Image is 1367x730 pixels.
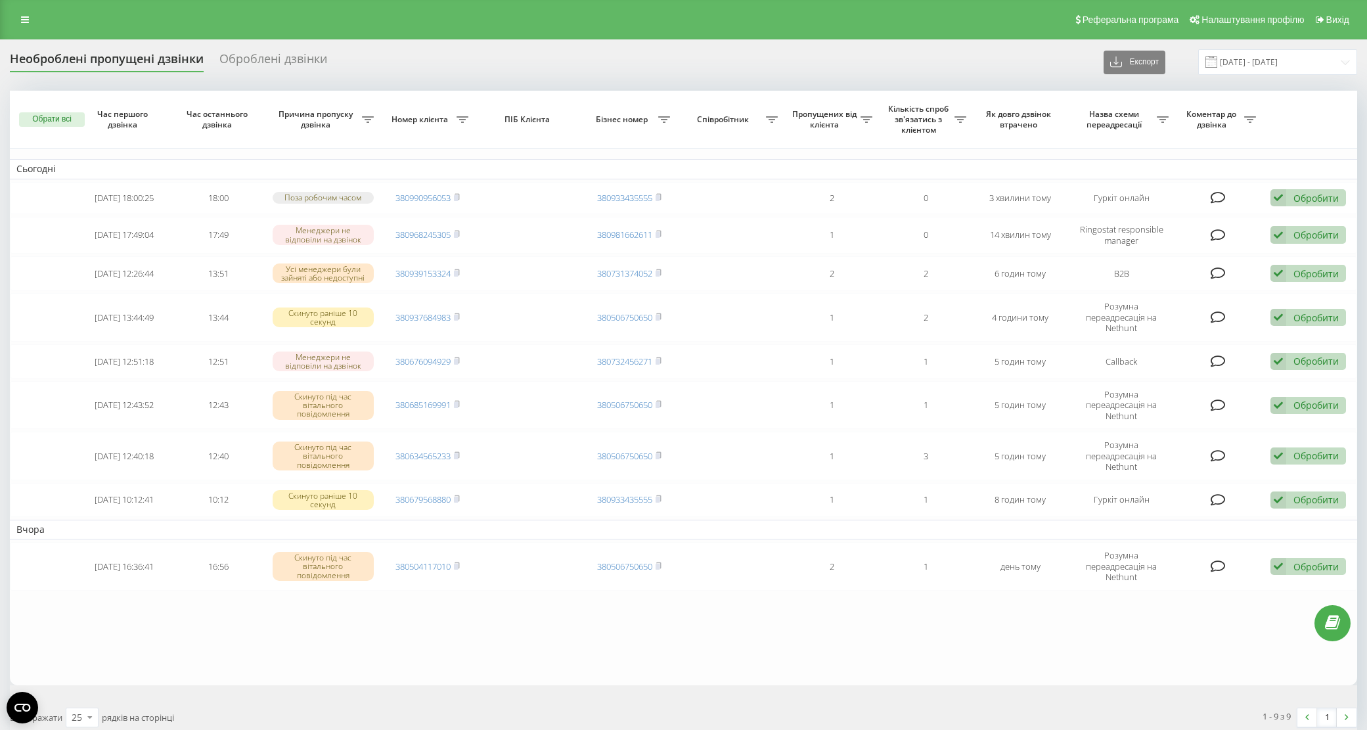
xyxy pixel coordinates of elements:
td: Гуркіт онлайн [1067,182,1175,214]
div: Скинуто раніше 10 секунд [273,490,374,510]
td: 12:40 [171,432,266,480]
div: 25 [72,711,82,724]
td: 5 годин тому [973,344,1067,379]
span: Номер клієнта [387,114,457,125]
td: [DATE] 12:51:18 [78,344,172,379]
td: [DATE] 18:00:25 [78,182,172,214]
a: 380990956053 [395,192,451,204]
div: Обробити [1293,267,1339,280]
a: 380981662611 [597,229,652,240]
td: Сьогодні [10,159,1357,179]
div: Скинуто під час вітального повідомлення [273,442,374,470]
td: Гуркіт онлайн [1067,483,1175,518]
td: 14 хвилин тому [973,217,1067,254]
td: [DATE] 12:40:18 [78,432,172,480]
div: Обробити [1293,449,1339,462]
div: Менеджери не відповіли на дзвінок [273,225,374,244]
td: 17:49 [171,217,266,254]
td: 1 [879,381,974,429]
td: 12:43 [171,381,266,429]
div: Обробити [1293,355,1339,367]
td: 1 [784,344,879,379]
span: рядків на сторінці [102,712,174,723]
span: Реферальна програма [1083,14,1179,25]
span: Бізнес номер [589,114,659,125]
span: Час першого дзвінка [88,109,161,129]
a: 380679568880 [395,493,451,505]
div: Оброблені дзвінки [219,52,327,72]
td: 6 годин тому [973,256,1067,291]
td: Callback [1067,344,1175,379]
span: Коментар до дзвінка [1182,109,1244,129]
td: 1 [879,542,974,590]
td: 1 [784,483,879,518]
td: 1 [784,217,879,254]
td: 13:44 [171,293,266,341]
a: 380676094929 [395,355,451,367]
a: 380937684983 [395,311,451,323]
td: 1 [784,381,879,429]
span: Назва схеми переадресації [1074,109,1157,129]
td: 3 [879,432,974,480]
a: 380685169991 [395,399,451,411]
td: 13:51 [171,256,266,291]
a: 380933435555 [597,192,652,204]
span: Налаштування профілю [1201,14,1304,25]
td: 10:12 [171,483,266,518]
span: Причина пропуску дзвінка [273,109,362,129]
div: Усі менеджери були зайняті або недоступні [273,263,374,283]
div: Обробити [1293,192,1339,204]
td: [DATE] 12:43:52 [78,381,172,429]
td: Розумна переадресація на Nethunt [1067,381,1175,429]
div: Обробити [1293,399,1339,411]
td: 3 хвилини тому [973,182,1067,214]
button: Open CMP widget [7,692,38,723]
td: день тому [973,542,1067,590]
td: 1 [879,344,974,379]
td: [DATE] 10:12:41 [78,483,172,518]
span: Пропущених від клієнта [791,109,861,129]
td: 5 годин тому [973,432,1067,480]
div: Менеджери не відповіли на дзвінок [273,352,374,371]
a: 380968245305 [395,229,451,240]
a: 380506750650 [597,560,652,572]
a: 380506750650 [597,450,652,462]
td: Розумна переадресація на Nethunt [1067,293,1175,341]
a: 380732456271 [597,355,652,367]
td: Вчора [10,520,1357,539]
td: 2 [784,182,879,214]
button: Обрати всі [19,112,85,127]
td: Ringostat responsible manager [1067,217,1175,254]
span: Вихід [1326,14,1349,25]
td: 18:00 [171,182,266,214]
div: Скинуто під час вітального повідомлення [273,391,374,420]
a: 380634565233 [395,450,451,462]
a: 380939153324 [395,267,451,279]
button: Експорт [1104,51,1165,74]
td: 2 [879,293,974,341]
a: 380933435555 [597,493,652,505]
td: B2B [1067,256,1175,291]
div: Обробити [1293,229,1339,241]
a: 380506750650 [597,311,652,323]
td: 1 [784,293,879,341]
a: 380504117010 [395,560,451,572]
td: 1 [879,483,974,518]
td: 16:56 [171,542,266,590]
div: Обробити [1293,311,1339,324]
td: [DATE] 12:26:44 [78,256,172,291]
a: 380506750650 [597,399,652,411]
td: [DATE] 13:44:49 [78,293,172,341]
td: 4 години тому [973,293,1067,341]
td: 5 годин тому [973,381,1067,429]
span: Співробітник [683,114,766,125]
td: [DATE] 16:36:41 [78,542,172,590]
div: Обробити [1293,493,1339,506]
td: [DATE] 17:49:04 [78,217,172,254]
td: 0 [879,182,974,214]
td: Розумна переадресація на Nethunt [1067,432,1175,480]
div: Необроблені пропущені дзвінки [10,52,204,72]
div: 1 - 9 з 9 [1263,710,1291,723]
td: 12:51 [171,344,266,379]
td: 2 [784,542,879,590]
